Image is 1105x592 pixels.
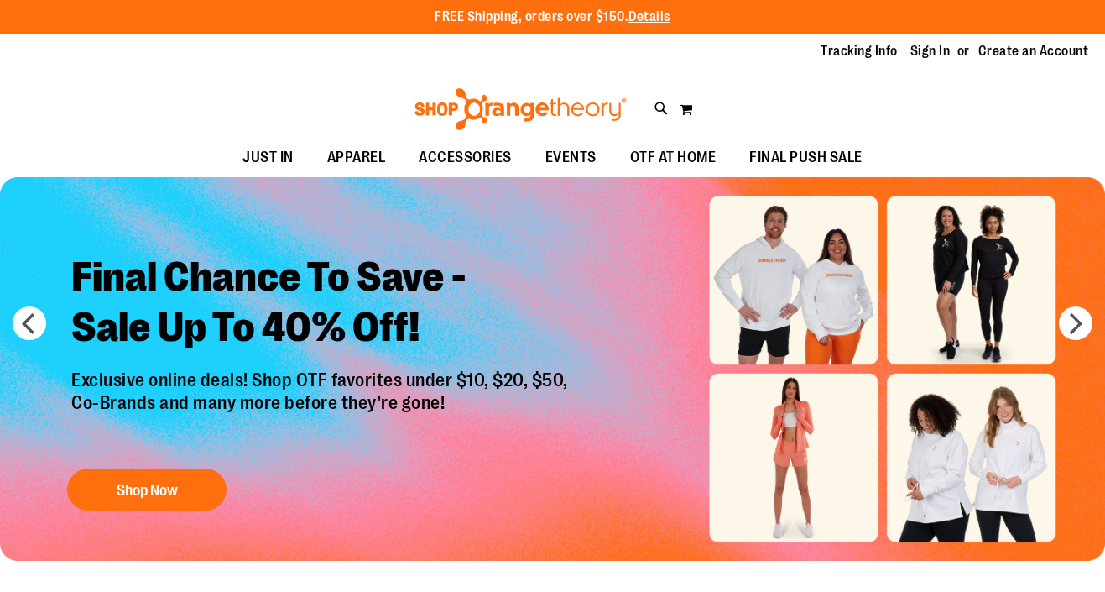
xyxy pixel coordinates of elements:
[613,139,733,177] a: OTF AT HOME
[435,8,670,27] p: FREE Shipping, orders over $150.
[67,469,227,511] button: Shop Now
[978,42,1089,60] a: Create an Account
[327,139,386,176] span: APPAREL
[630,139,717,176] span: OTF AT HOME
[529,139,613,177] a: EVENTS
[412,88,629,130] img: Shop Orangetheory
[749,139,863,176] span: FINAL PUSH SALE
[59,240,585,370] h2: Final Chance To Save - Sale Up To 40% Off!
[732,139,879,177] a: FINAL PUSH SALE
[402,139,529,177] a: ACCESSORIES
[59,370,585,453] p: Exclusive online deals! Shop OTF favorites under $10, $20, $50, Co-Brands and many more before th...
[545,139,597,176] span: EVENTS
[910,42,951,60] a: Sign In
[242,139,294,176] span: JUST IN
[419,139,512,176] span: ACCESSORIES
[59,240,585,520] a: Final Chance To Save -Sale Up To 40% Off! Exclusive online deals! Shop OTF favorites under $10, $...
[1059,306,1092,340] button: next
[13,306,46,340] button: prev
[310,139,403,177] a: APPAREL
[628,9,670,24] a: Details
[226,139,310,177] a: JUST IN
[821,42,898,60] a: Tracking Info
